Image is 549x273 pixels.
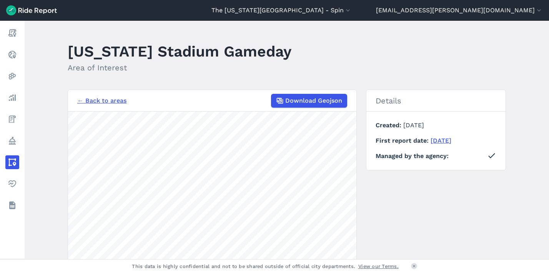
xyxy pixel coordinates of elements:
[366,90,506,112] h2: Details
[5,198,19,212] a: Datasets
[211,6,352,15] button: The [US_STATE][GEOGRAPHIC_DATA] - Spin
[271,94,347,108] button: Download Geojson
[376,137,431,144] span: First report date
[376,151,449,161] span: Managed by the agency
[5,112,19,126] a: Fees
[431,137,451,144] a: [DATE]
[5,155,19,169] a: Areas
[5,48,19,62] a: Realtime
[5,177,19,191] a: Health
[285,96,342,105] span: Download Geojson
[6,5,57,15] img: Ride Report
[358,263,399,270] a: View our Terms.
[77,96,126,105] a: ← Back to areas
[376,6,543,15] button: [EMAIL_ADDRESS][PERSON_NAME][DOMAIN_NAME]
[68,62,291,73] h2: Area of Interest
[376,122,403,129] span: Created
[5,26,19,40] a: Report
[5,91,19,105] a: Analyze
[5,69,19,83] a: Heatmaps
[5,134,19,148] a: Policy
[68,41,291,62] h1: [US_STATE] Stadium Gameday
[403,122,424,129] span: [DATE]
